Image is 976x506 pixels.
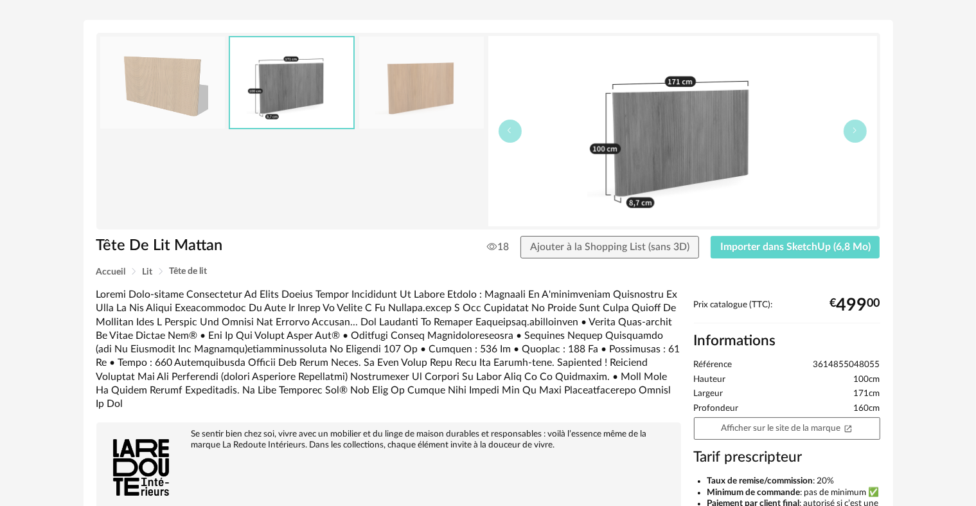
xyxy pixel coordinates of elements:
[488,36,877,226] img: 60b5993e72a876a1ce0146423ebc5483.jpg
[170,267,208,276] span: Tête de lit
[96,288,681,411] div: Loremi Dolo-sitame Consectetur Ad Elits Doeius Tempor Incididunt Ut Labore Etdolo : Magnaali En A...
[103,429,180,506] img: brand logo
[520,236,699,259] button: Ajouter à la Shopping List (sans 3D)
[707,476,813,485] b: Taux de remise/commission
[854,374,880,386] span: 100cm
[530,242,689,252] span: Ajouter à la Shopping List (sans 3D)
[813,359,880,371] span: 3614855048055
[143,267,153,276] span: Lit
[96,267,126,276] span: Accueil
[96,236,416,256] h1: Tête De Lit Mattan
[830,300,880,311] div: € 00
[707,476,880,487] li: : 20%
[854,403,880,415] span: 160cm
[96,267,880,276] div: Breadcrumb
[854,388,880,400] span: 171cm
[694,359,732,371] span: Référence
[694,403,739,415] span: Profondeur
[694,417,880,440] a: Afficher sur le site de la marqueOpen In New icon
[694,374,726,386] span: Hauteur
[359,37,484,129] img: a032549332d2295aa4cac932dd8cf00f.jpg
[487,240,509,253] span: 18
[694,332,880,350] h2: Informations
[837,300,867,311] span: 499
[100,37,225,129] img: thumbnail.png
[707,487,880,499] li: : pas de minimum ✅
[694,300,880,323] div: Prix catalogue (TTC):
[230,37,353,128] img: 60b5993e72a876a1ce0146423ebc5483.jpg
[103,429,675,451] div: Se sentir bien chez soi, vivre avec un mobilier et du linge de maison durables et responsables : ...
[707,488,800,497] b: Minimum de commande
[694,448,880,467] h3: Tarif prescripteur
[844,423,853,432] span: Open In New icon
[711,236,880,259] button: Importer dans SketchUp (6,8 Mo)
[694,388,723,400] span: Largeur
[720,242,871,252] span: Importer dans SketchUp (6,8 Mo)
